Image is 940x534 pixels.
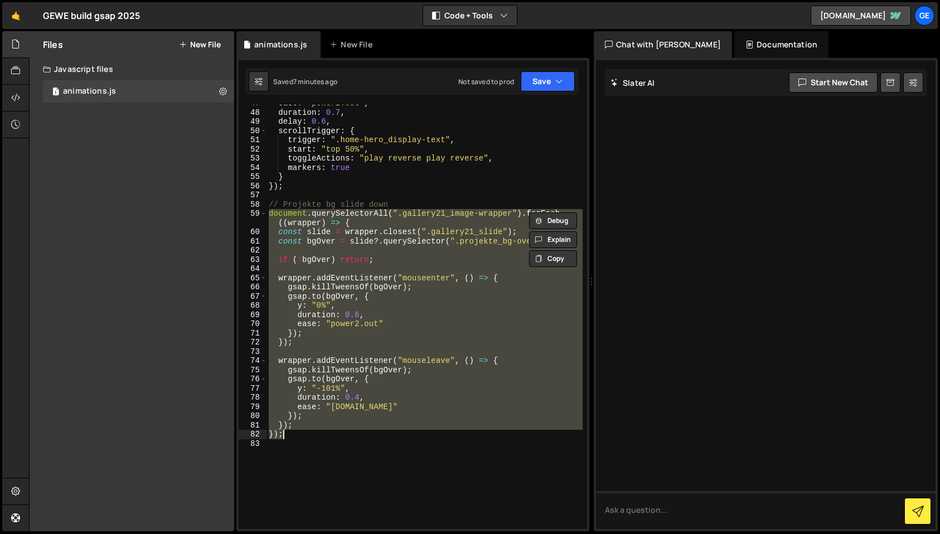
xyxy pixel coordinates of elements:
div: New File [330,39,376,50]
div: animations.js [63,86,116,96]
button: Debug [529,212,577,229]
div: 81 [239,421,267,430]
div: 49 [239,117,267,127]
div: 77 [239,384,267,394]
div: 59 [239,209,267,227]
a: [DOMAIN_NAME] [811,6,911,26]
div: GEWE build gsap 2025 [43,9,140,22]
div: 53 [239,154,267,163]
button: Code + Tools [423,6,517,26]
button: Save [521,71,575,91]
div: 16828/45989.js [43,80,234,103]
div: animations.js [254,39,307,50]
div: 61 [239,237,267,246]
button: New File [179,40,221,49]
div: 82 [239,430,267,439]
a: GE [914,6,934,26]
button: Explain [529,231,577,248]
div: 55 [239,172,267,182]
div: 76 [239,375,267,384]
div: Not saved to prod [458,77,514,86]
div: v 4.0.25 [31,18,55,27]
div: Keywords nach Traffic [121,66,192,73]
button: Copy [529,250,577,267]
img: logo_orange.svg [18,18,27,27]
div: 78 [239,393,267,402]
div: 83 [239,439,267,449]
img: tab_keywords_by_traffic_grey.svg [109,65,118,74]
div: 73 [239,347,267,357]
img: website_grey.svg [18,29,27,38]
div: 64 [239,264,267,274]
div: 67 [239,292,267,302]
div: 63 [239,255,267,265]
h2: Files [43,38,63,51]
div: 58 [239,200,267,210]
button: Start new chat [789,72,878,93]
div: Domain [57,66,82,73]
div: 48 [239,108,267,118]
div: 52 [239,145,267,154]
div: Domain: [PERSON_NAME][DOMAIN_NAME] [29,29,185,38]
div: 65 [239,274,267,283]
div: 60 [239,227,267,237]
a: 🤙 [2,2,30,29]
div: 79 [239,402,267,412]
div: 51 [239,135,267,145]
div: 62 [239,246,267,255]
h2: Slater AI [610,77,655,88]
div: Documentation [734,31,828,58]
div: 70 [239,319,267,329]
div: 71 [239,329,267,338]
div: 68 [239,301,267,310]
div: Saved [273,77,337,86]
div: 57 [239,191,267,200]
div: Chat with [PERSON_NAME] [594,31,732,58]
div: 54 [239,163,267,173]
div: 56 [239,182,267,191]
div: 50 [239,127,267,136]
div: 75 [239,366,267,375]
div: 80 [239,411,267,421]
span: 1 [52,88,59,97]
div: 74 [239,356,267,366]
div: 72 [239,338,267,347]
div: 69 [239,310,267,320]
div: 66 [239,283,267,292]
div: Javascript files [30,58,234,80]
img: tab_domain_overview_orange.svg [45,65,54,74]
div: 7 minutes ago [293,77,337,86]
